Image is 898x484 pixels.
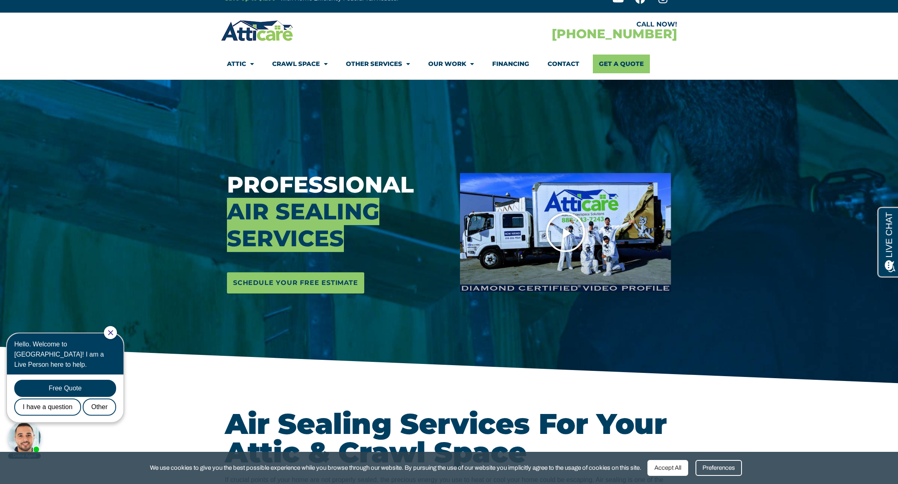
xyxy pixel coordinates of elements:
[593,55,650,73] a: Get A Quote
[4,325,134,460] iframe: Chat Invitation
[233,276,358,289] span: Schedule Your Free Estimate
[545,212,586,253] div: Play Video
[449,21,677,28] div: CALL NOW!
[696,460,742,476] div: Preferences
[225,410,673,466] h2: Air Sealing Services For Your Attic & Crawl Space
[227,198,379,252] span: Air Sealing Services
[227,272,364,293] a: Schedule Your Free Estimate
[272,55,328,73] a: Crawl Space
[20,7,66,17] span: Opens a chat window
[492,55,529,73] a: Financing
[227,55,671,73] nav: Menu
[548,55,579,73] a: Contact
[227,55,254,73] a: Attic
[346,55,410,73] a: Other Services
[428,55,474,73] a: Our Work
[150,463,641,473] span: We use cookies to give you the best possible experience while you browse through our website. By ...
[227,171,448,252] h3: Professional
[647,460,688,476] div: Accept All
